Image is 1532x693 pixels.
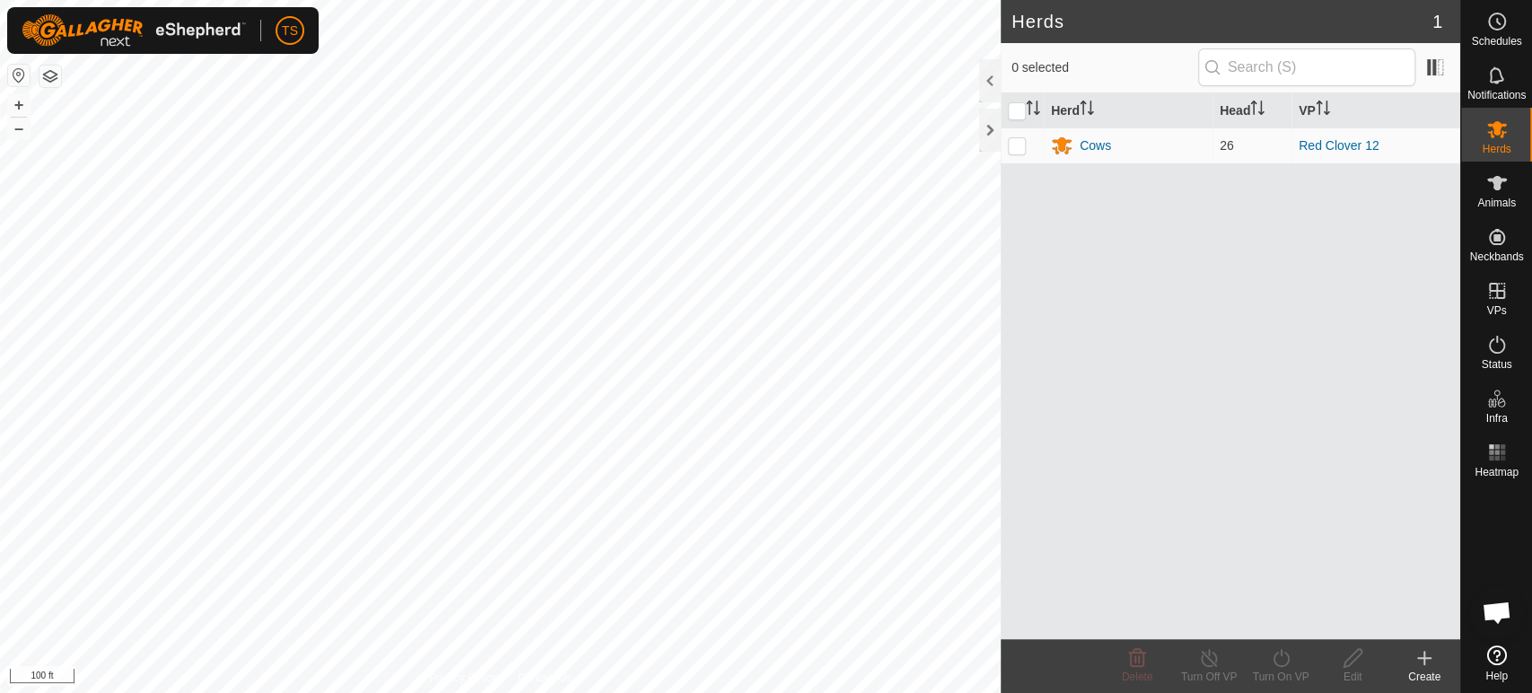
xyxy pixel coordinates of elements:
span: Notifications [1467,90,1526,101]
div: Open chat [1470,585,1524,639]
div: Edit [1317,669,1388,685]
p-sorticon: Activate to sort [1026,103,1040,118]
span: Heatmap [1475,467,1519,478]
a: Privacy Policy [429,670,496,686]
th: VP [1291,93,1460,128]
span: Delete [1122,671,1153,683]
button: – [8,118,30,139]
th: Head [1212,93,1291,128]
img: Gallagher Logo [22,14,246,47]
button: Reset Map [8,65,30,86]
p-sorticon: Activate to sort [1250,103,1265,118]
input: Search (S) [1198,48,1415,86]
span: Infra [1485,413,1507,424]
p-sorticon: Activate to sort [1080,103,1094,118]
span: Schedules [1471,36,1521,47]
a: Red Clover 12 [1299,138,1379,153]
span: Neckbands [1469,251,1523,262]
span: 26 [1220,138,1234,153]
div: Turn Off VP [1173,669,1245,685]
a: Contact Us [518,670,571,686]
a: Help [1461,638,1532,689]
span: VPs [1486,305,1506,316]
span: Herds [1482,144,1510,154]
span: Status [1481,359,1511,370]
span: 0 selected [1011,58,1198,77]
span: Help [1485,671,1508,681]
div: Cows [1080,136,1111,155]
span: 1 [1432,8,1442,35]
h2: Herds [1011,11,1432,32]
th: Herd [1044,93,1212,128]
div: Create [1388,669,1460,685]
span: TS [282,22,298,40]
button: + [8,94,30,116]
span: Animals [1477,197,1516,208]
div: Turn On VP [1245,669,1317,685]
button: Map Layers [39,66,61,87]
p-sorticon: Activate to sort [1316,103,1330,118]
